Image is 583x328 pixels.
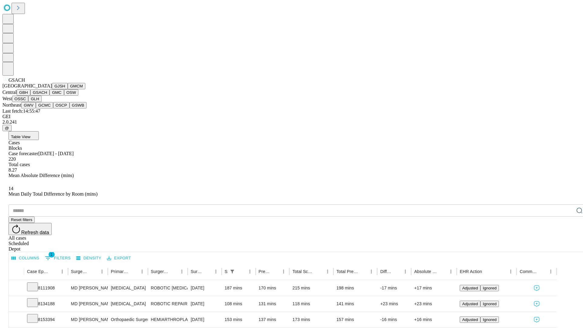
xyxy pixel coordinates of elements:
[111,280,145,296] div: [MEDICAL_DATA]
[38,151,73,156] span: [DATE] - [DATE]
[71,269,89,274] div: Surgeon Name
[380,296,408,312] div: +23 mins
[460,269,482,274] div: EHR Action
[547,267,555,276] button: Menu
[460,316,480,323] button: Adjusted
[27,269,49,274] div: Case Epic Id
[71,280,105,296] div: MD [PERSON_NAME]
[482,267,491,276] button: Sort
[2,114,581,119] div: GEI
[2,125,12,131] button: @
[191,280,219,296] div: [DATE]
[228,267,237,276] button: Show filters
[9,131,39,140] button: Table View
[259,312,287,327] div: 137 mins
[71,312,105,327] div: MD [PERSON_NAME]
[2,96,12,101] span: West
[9,151,38,156] span: Case forecaster
[212,267,220,276] button: Menu
[414,312,454,327] div: +16 mins
[538,267,547,276] button: Sort
[367,267,376,276] button: Menu
[462,302,478,306] span: Adjusted
[111,312,145,327] div: Orthopaedic Surgery
[520,269,537,274] div: Comments
[9,223,52,235] button: Refresh data
[12,299,21,309] button: Expand
[27,280,65,296] div: 8111908
[12,96,29,102] button: OSSC
[49,89,64,96] button: GMC
[414,280,454,296] div: +17 mins
[12,283,21,294] button: Expand
[259,269,271,274] div: Predicted In Room Duration
[9,77,25,83] span: GSACH
[271,267,279,276] button: Sort
[9,156,16,162] span: 220
[12,315,21,325] button: Expand
[151,280,185,296] div: ROBOTIC [MEDICAL_DATA] REPAIR [MEDICAL_DATA] INITIAL (BILATERAL)
[191,296,219,312] div: [DATE]
[151,312,185,327] div: HEMIARTHROPLASTY HIP
[203,267,212,276] button: Sort
[506,267,515,276] button: Menu
[2,83,52,88] span: [GEOGRAPHIC_DATA]
[336,280,374,296] div: 198 mins
[414,269,438,274] div: Absolute Difference
[460,285,480,291] button: Adjusted
[259,296,287,312] div: 131 mins
[480,301,499,307] button: Ignored
[151,296,185,312] div: ROBOTIC REPAIR INITIAL [MEDICAL_DATA] REDUCIBLE AGE [DEMOGRAPHIC_DATA] OR MORE
[480,316,499,323] button: Ignored
[462,317,478,322] span: Adjusted
[71,296,105,312] div: MD [PERSON_NAME]
[2,90,17,95] span: Central
[359,267,367,276] button: Sort
[191,269,203,274] div: Surgery Date
[292,312,330,327] div: 173 mins
[52,83,68,89] button: GJSH
[68,83,85,89] button: GMCM
[460,301,480,307] button: Adjusted
[246,267,254,276] button: Menu
[169,267,178,276] button: Sort
[380,280,408,296] div: -17 mins
[89,267,98,276] button: Sort
[323,267,332,276] button: Menu
[447,267,455,276] button: Menu
[380,269,392,274] div: Difference
[9,191,97,196] span: Mean Daily Total Difference by Room (mins)
[9,186,13,191] span: 14
[27,296,65,312] div: 8134188
[17,89,30,96] button: GBH
[58,267,66,276] button: Menu
[75,254,103,263] button: Density
[483,317,496,322] span: Ignored
[259,280,287,296] div: 170 mins
[225,312,253,327] div: 153 mins
[2,108,40,114] span: Last fetch: 14:55:47
[9,167,17,173] span: 8.27
[483,286,496,290] span: Ignored
[64,89,79,96] button: OSW
[105,254,132,263] button: Export
[462,286,478,290] span: Adjusted
[393,267,401,276] button: Sort
[70,102,87,108] button: GSWB
[225,269,227,274] div: Scheduled In Room Duration
[228,267,237,276] div: 1 active filter
[483,302,496,306] span: Ignored
[9,173,74,178] span: Mean Absolute Difference (mins)
[438,267,447,276] button: Sort
[111,296,145,312] div: [MEDICAL_DATA]
[279,267,288,276] button: Menu
[49,267,58,276] button: Sort
[191,312,219,327] div: [DATE]
[5,126,9,130] span: @
[49,251,55,258] span: 1
[138,267,146,276] button: Menu
[480,285,499,291] button: Ignored
[10,254,41,263] button: Select columns
[21,102,36,108] button: GWV
[401,267,410,276] button: Menu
